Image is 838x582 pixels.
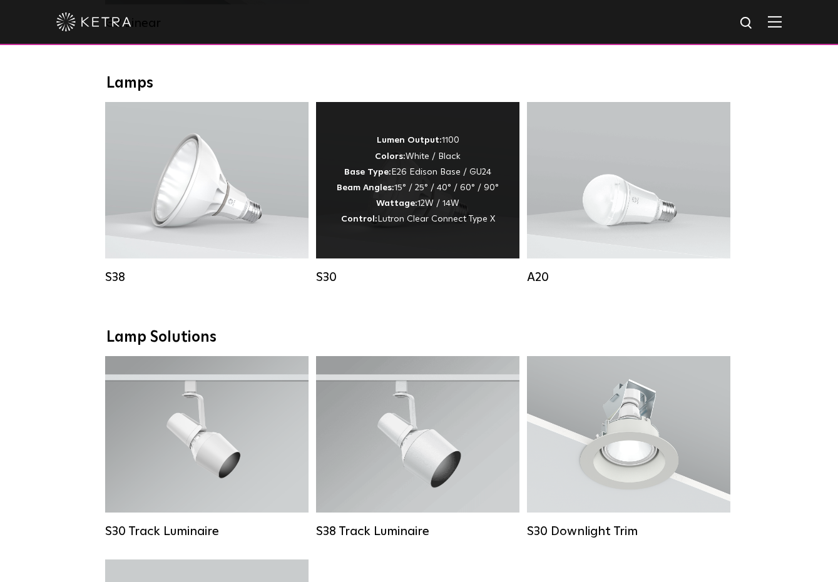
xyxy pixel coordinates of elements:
img: ketra-logo-2019-white [56,13,131,31]
strong: Lumen Output: [377,136,442,145]
div: S38 [105,270,309,285]
a: S38 Track Luminaire Lumen Output:1100Colors:White / BlackBeam Angles:10° / 25° / 40° / 60°Wattage... [316,356,519,541]
div: S38 Track Luminaire [316,524,519,539]
div: Lamps [106,74,732,93]
a: A20 Lumen Output:600 / 800Colors:White / BlackBase Type:E26 Edison Base / GU24Beam Angles:Omni-Di... [527,102,730,287]
strong: Colors: [375,152,406,161]
div: S30 Track Luminaire [105,524,309,539]
a: S30 Lumen Output:1100Colors:White / BlackBase Type:E26 Edison Base / GU24Beam Angles:15° / 25° / ... [316,102,519,287]
div: S30 [316,270,519,285]
div: S30 Downlight Trim [527,524,730,539]
div: A20 [527,270,730,285]
strong: Beam Angles: [337,183,394,192]
strong: Base Type: [344,168,391,176]
strong: Control: [341,215,377,223]
div: 1100 White / Black E26 Edison Base / GU24 15° / 25° / 40° / 60° / 90° 12W / 14W [337,133,499,227]
strong: Wattage: [376,199,417,208]
span: Lutron Clear Connect Type X [377,215,495,223]
img: search icon [739,16,755,31]
a: S30 Downlight Trim S30 Downlight Trim [527,356,730,541]
a: S38 Lumen Output:1100Colors:White / BlackBase Type:E26 Edison Base / GU24Beam Angles:10° / 25° / ... [105,102,309,287]
div: Lamp Solutions [106,329,732,347]
img: Hamburger%20Nav.svg [768,16,782,28]
a: S30 Track Luminaire Lumen Output:1100Colors:White / BlackBeam Angles:15° / 25° / 40° / 60° / 90°W... [105,356,309,541]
